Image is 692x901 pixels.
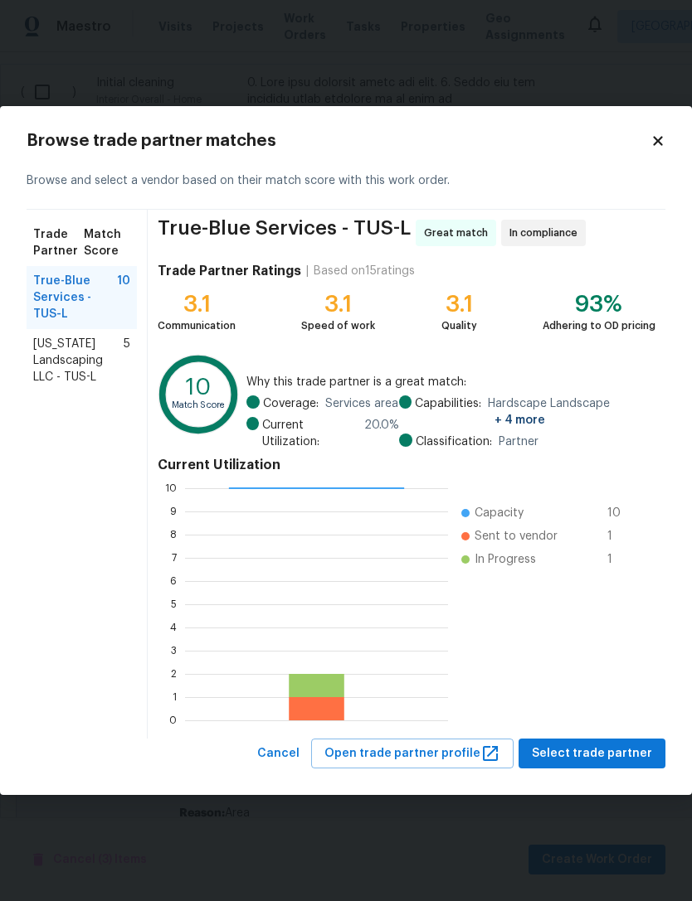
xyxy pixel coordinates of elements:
[158,263,301,279] h4: Trade Partner Ratings
[543,296,655,312] div: 93%
[158,457,655,473] h4: Current Utilization
[301,317,375,334] div: Speed of work
[171,598,177,608] text: 5
[165,482,177,492] text: 10
[172,401,226,410] text: Match Score
[170,529,177,539] text: 8
[488,395,655,429] span: Hardscape Landscape
[158,296,236,312] div: 3.1
[475,528,558,545] span: Sent to vendor
[607,551,634,568] span: 1
[186,376,211,399] text: 10
[27,133,651,149] h2: Browse trade partner matches
[495,414,545,426] span: + 4 more
[311,739,514,769] button: Open trade partner profile
[532,744,652,764] span: Select trade partner
[509,225,584,241] span: In compliance
[324,744,500,764] span: Open trade partner profile
[543,317,655,334] div: Adhering to OD pricing
[170,622,177,632] text: 4
[33,273,117,322] span: True-Blue Services - TUS-L
[158,317,236,334] div: Communication
[499,434,538,450] span: Partner
[169,715,177,724] text: 0
[173,691,177,701] text: 1
[415,395,481,429] span: Capabilities:
[441,296,477,312] div: 3.1
[263,395,319,412] span: Coverage:
[251,739,306,769] button: Cancel
[607,505,634,521] span: 10
[27,153,665,210] div: Browse and select a vendor based on their match score with this work order.
[607,528,634,545] span: 1
[416,434,492,450] span: Classification:
[441,317,477,334] div: Quality
[246,374,655,390] span: Why this trade partner is a great match:
[475,505,524,521] span: Capacity
[158,220,411,246] span: True-Blue Services - TUS-L
[301,263,314,279] div: |
[84,226,130,259] span: Match Score
[325,395,398,412] span: Services area
[171,645,177,655] text: 3
[124,336,130,385] span: 5
[519,739,665,769] button: Select trade partner
[424,225,495,241] span: Great match
[364,417,399,450] span: 20.0 %
[33,226,84,259] span: Trade Partner
[257,744,300,764] span: Cancel
[301,296,375,312] div: 3.1
[170,575,177,585] text: 6
[117,273,130,322] span: 10
[170,506,177,516] text: 9
[33,336,124,385] span: [US_STATE] Landscaping LLC - TUS-L
[475,551,536,568] span: In Progress
[262,417,358,450] span: Current Utilization:
[314,263,415,279] div: Based on 15 ratings
[171,668,177,678] text: 2
[172,552,177,562] text: 7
